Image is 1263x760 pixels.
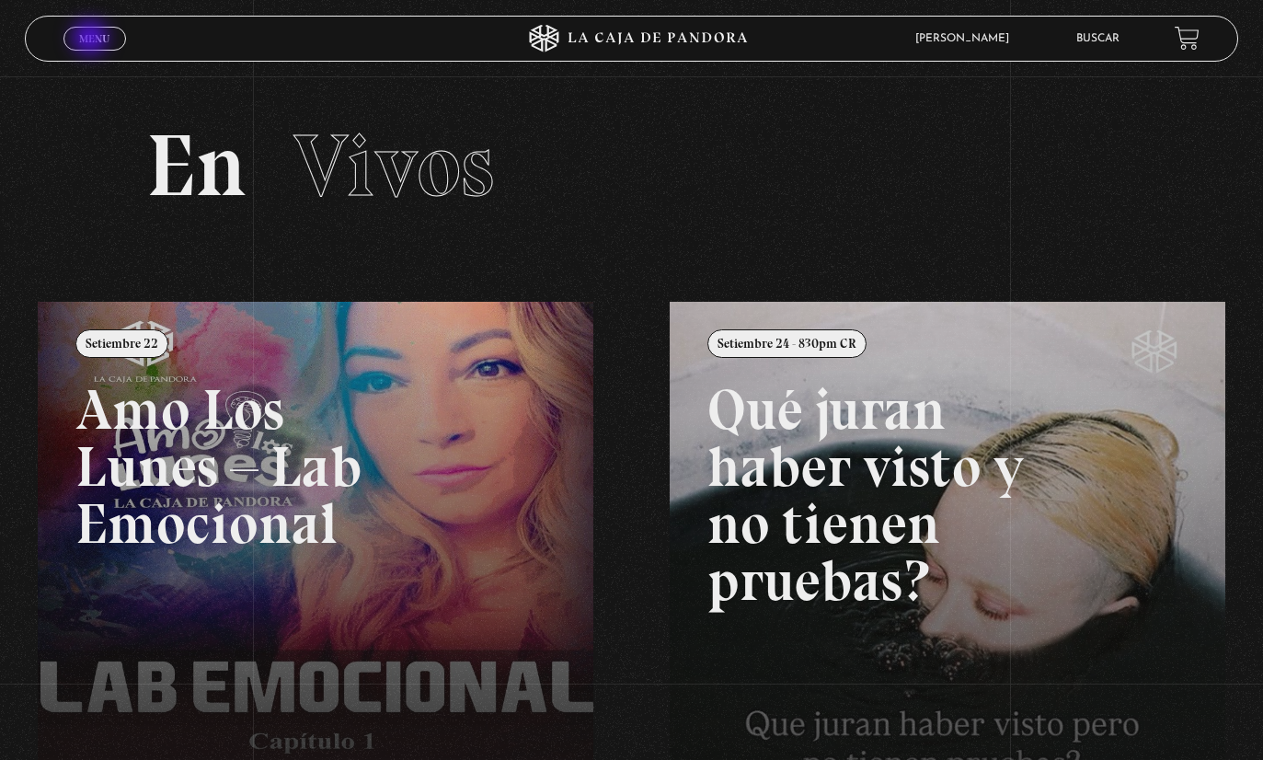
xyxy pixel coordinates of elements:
span: Menu [79,33,109,44]
span: Vivos [293,113,494,218]
h2: En [146,122,1117,210]
a: Buscar [1076,33,1119,44]
span: Cerrar [73,48,116,61]
span: [PERSON_NAME] [906,33,1028,44]
a: View your shopping cart [1175,26,1200,51]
